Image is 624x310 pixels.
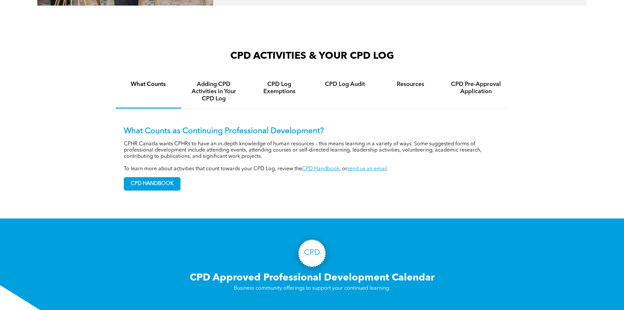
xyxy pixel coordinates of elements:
span: CPD Approved Professional Development Calendar [190,273,435,283]
a: CPD HANDBOOK [124,177,180,191]
p: To learn more about activities that count towards your CPD Log, review the , or . [124,166,501,172]
h4: CPD Log Audit [318,81,372,88]
p: What Counts as Continuing Professional Development? [124,127,501,136]
h4: CPD Pre-Approval Application [449,81,503,95]
h4: CPD Log Exemptions [253,81,306,95]
h4: Adding CPD Activities in Your CPD Log [187,81,241,102]
h4: Resources [384,81,437,88]
span: CPD ACTIVITIES & YOUR CPD LOG [230,51,394,61]
h3: CPD [304,248,320,258]
p: CPHR Canada wants CPHRs to have an in-depth knowledge of human resources – this means learning in... [124,141,501,160]
a: send us an email [347,166,387,172]
h4: What Counts [122,81,175,88]
a: CPD Handbook [302,166,339,172]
